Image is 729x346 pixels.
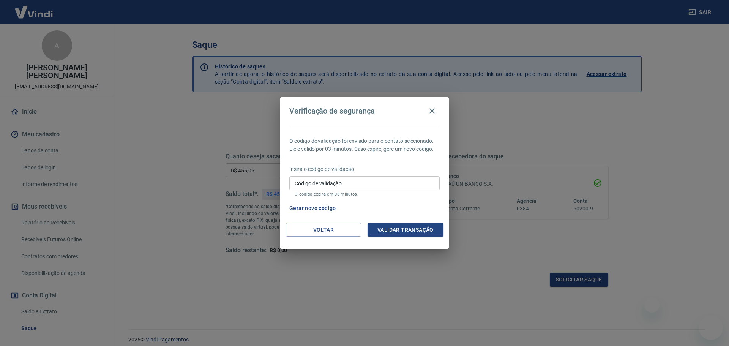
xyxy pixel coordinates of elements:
iframe: Fechar mensagem [644,297,660,313]
p: O código de validação foi enviado para o contato selecionado. Ele é válido por 03 minutos. Caso e... [289,137,440,153]
iframe: Botão para abrir a janela de mensagens [699,316,723,340]
button: Voltar [286,223,361,237]
p: Insira o código de validação [289,165,440,173]
p: O código expira em 03 minutos. [295,192,434,197]
h4: Verificação de segurança [289,106,375,115]
button: Validar transação [368,223,443,237]
button: Gerar novo código [286,201,339,215]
